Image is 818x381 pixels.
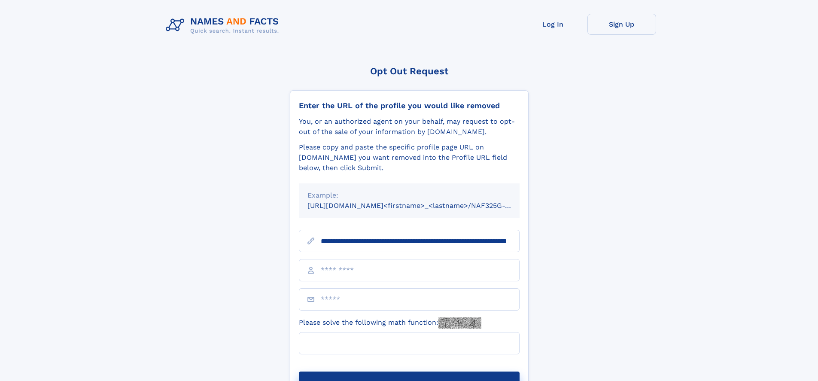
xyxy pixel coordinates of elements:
a: Sign Up [587,14,656,35]
label: Please solve the following math function: [299,317,481,329]
div: Enter the URL of the profile you would like removed [299,101,520,110]
img: Logo Names and Facts [162,14,286,37]
div: Please copy and paste the specific profile page URL on [DOMAIN_NAME] you want removed into the Pr... [299,142,520,173]
div: Example: [307,190,511,201]
small: [URL][DOMAIN_NAME]<firstname>_<lastname>/NAF325G-xxxxxxxx [307,201,536,210]
a: Log In [519,14,587,35]
div: Opt Out Request [290,66,529,76]
div: You, or an authorized agent on your behalf, may request to opt-out of the sale of your informatio... [299,116,520,137]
